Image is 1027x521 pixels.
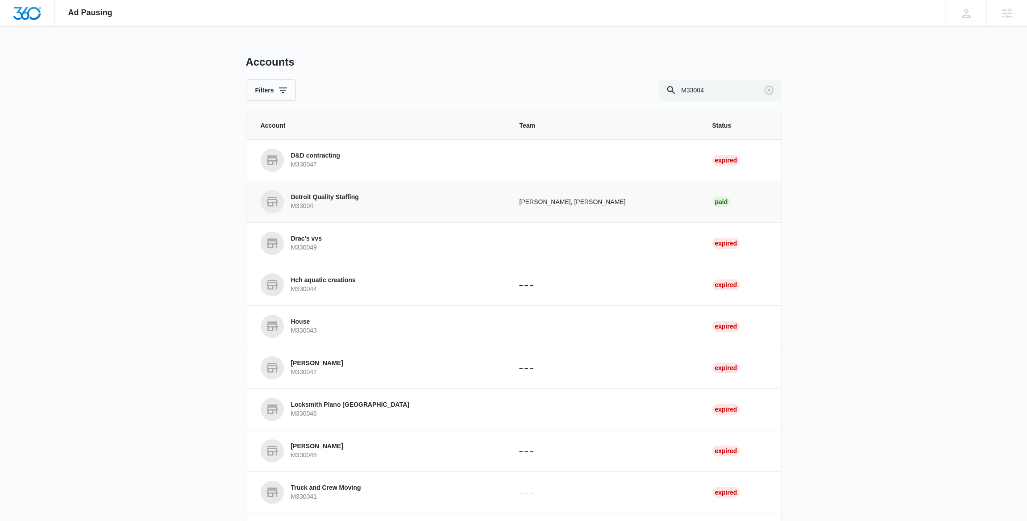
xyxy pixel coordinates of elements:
div: Expired [712,321,740,332]
a: D&D contractingM330047 [261,149,498,172]
p: D&D contracting [291,151,340,160]
p: M330049 [291,243,322,252]
p: – – – [520,280,691,290]
p: M33004 [291,202,359,211]
div: Expired [712,363,740,373]
a: Locksmith Plano [GEOGRAPHIC_DATA]M330046 [261,398,498,421]
p: – – – [520,156,691,165]
h1: Accounts [246,55,295,69]
div: Paid [712,196,731,207]
a: [PERSON_NAME]M330048 [261,439,498,463]
p: M330048 [291,451,343,460]
p: [PERSON_NAME] [291,442,343,451]
p: Locksmith Plano [GEOGRAPHIC_DATA] [291,400,410,409]
p: – – – [520,488,691,497]
span: Account [261,121,498,130]
p: [PERSON_NAME], [PERSON_NAME] [520,197,691,207]
p: – – – [520,405,691,414]
a: Detroit Quality StaffingM33004 [261,190,498,213]
p: M330047 [291,160,340,169]
span: Ad Pausing [68,8,112,17]
span: Status [712,121,767,130]
div: Expired [712,155,740,166]
p: M330041 [291,492,361,501]
p: Detroit Quality Staffing [291,193,359,202]
p: Truck and Crew Moving [291,483,361,492]
button: Filters [246,79,296,101]
p: – – – [520,322,691,331]
p: Hch aquatic creations [291,276,356,285]
div: Expired [712,404,740,415]
a: [PERSON_NAME]M330042 [261,356,498,379]
div: Expired [712,446,740,456]
p: – – – [520,363,691,373]
p: [PERSON_NAME] [291,359,343,368]
div: Expired [712,279,740,290]
p: House [291,317,317,326]
a: Drac’s vvsM330049 [261,232,498,255]
p: M330043 [291,326,317,335]
p: Drac’s vvs [291,234,322,243]
a: HouseM330043 [261,315,498,338]
p: M330042 [291,368,343,377]
a: Hch aquatic creationsM330044 [261,273,498,296]
div: Expired [712,238,740,249]
span: Team [520,121,691,130]
a: Truck and Crew MovingM330041 [261,481,498,504]
input: Search By Account Number [659,79,782,101]
div: Expired [712,487,740,498]
p: – – – [520,239,691,248]
p: M330046 [291,409,410,418]
button: Clear [762,83,776,97]
p: – – – [520,446,691,456]
p: M330044 [291,285,356,294]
